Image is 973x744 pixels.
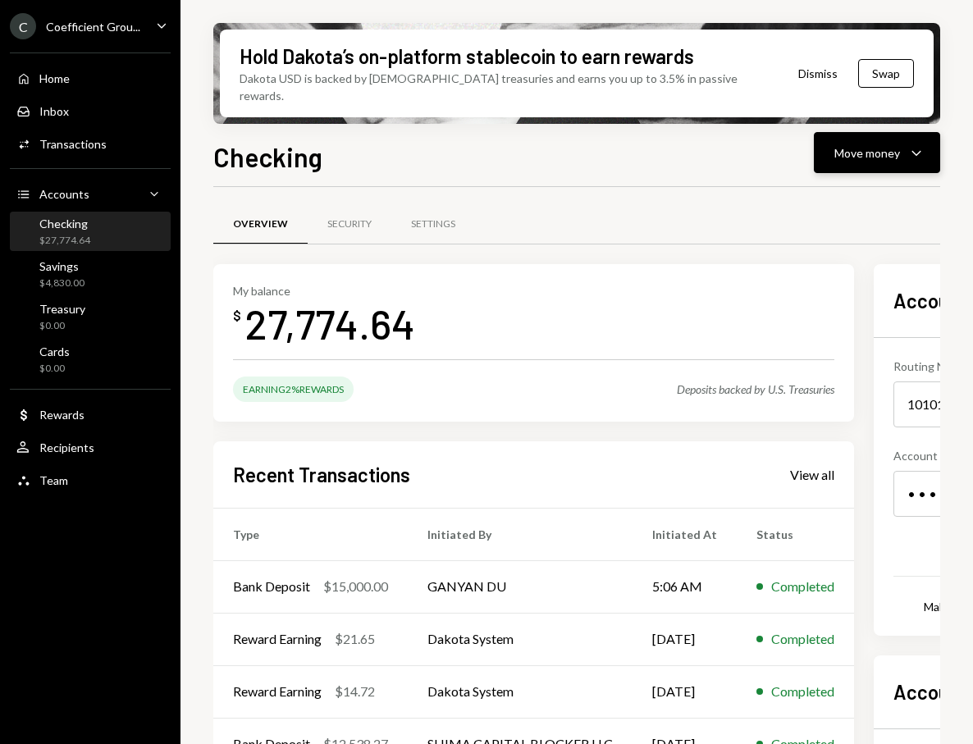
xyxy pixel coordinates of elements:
td: 5:06 AM [633,560,737,613]
a: Checking$27,774.64 [10,212,171,251]
td: [DATE] [633,613,737,665]
h1: Checking [213,140,322,173]
a: Settings [391,203,475,245]
div: $15,000.00 [323,577,388,596]
div: Security [327,217,372,231]
a: Accounts [10,179,171,208]
th: Initiated By [408,508,633,560]
div: $14.72 [335,682,375,701]
div: Inbox [39,104,69,118]
a: Treasury$0.00 [10,297,171,336]
div: Move money [834,144,900,162]
div: Bank Deposit [233,577,310,596]
div: Cards [39,345,70,358]
a: Recipients [10,432,171,462]
td: [DATE] [633,665,737,718]
div: $0.00 [39,362,70,376]
div: Recipients [39,440,94,454]
div: Coefficient Grou... [46,20,140,34]
div: Checking [39,217,90,231]
a: Overview [213,203,308,245]
div: Hold Dakota’s on-platform stablecoin to earn rewards [240,43,694,70]
div: $4,830.00 [39,276,85,290]
div: Treasury [39,302,85,316]
div: My balance [233,284,415,298]
td: Dakota System [408,665,633,718]
div: Overview [233,217,288,231]
div: Reward Earning [233,682,322,701]
div: Home [39,71,70,85]
div: 27,774.64 [244,298,415,349]
div: Earning 2% Rewards [233,377,354,402]
div: View all [790,467,834,483]
th: Type [213,508,408,560]
div: $27,774.64 [39,234,90,248]
a: Home [10,63,171,93]
div: C [10,13,36,39]
div: Reward Earning [233,629,322,649]
div: Savings [39,259,85,273]
div: Completed [771,682,834,701]
div: Dakota USD is backed by [DEMOGRAPHIC_DATA] treasuries and earns you up to 3.5% in passive rewards. [240,70,746,104]
div: Completed [771,629,834,649]
a: Rewards [10,399,171,429]
a: Transactions [10,129,171,158]
a: Team [10,465,171,495]
th: Initiated At [633,508,737,560]
button: Dismiss [778,54,858,93]
a: View all [790,465,834,483]
div: Accounts [39,187,89,201]
div: Team [39,473,68,487]
div: Transactions [39,137,107,151]
div: $0.00 [39,319,85,333]
button: Swap [858,59,914,88]
div: $ [233,308,241,324]
div: Rewards [39,408,85,422]
td: GANYAN DU [408,560,633,613]
div: Deposits backed by U.S. Treasuries [677,382,834,396]
a: Cards$0.00 [10,340,171,379]
td: Dakota System [408,613,633,665]
div: $21.65 [335,629,375,649]
button: Move money [814,132,940,173]
th: Status [737,508,854,560]
div: Settings [411,217,455,231]
h2: Recent Transactions [233,461,410,488]
a: Savings$4,830.00 [10,254,171,294]
a: Inbox [10,96,171,126]
a: Security [308,203,391,245]
div: Completed [771,577,834,596]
